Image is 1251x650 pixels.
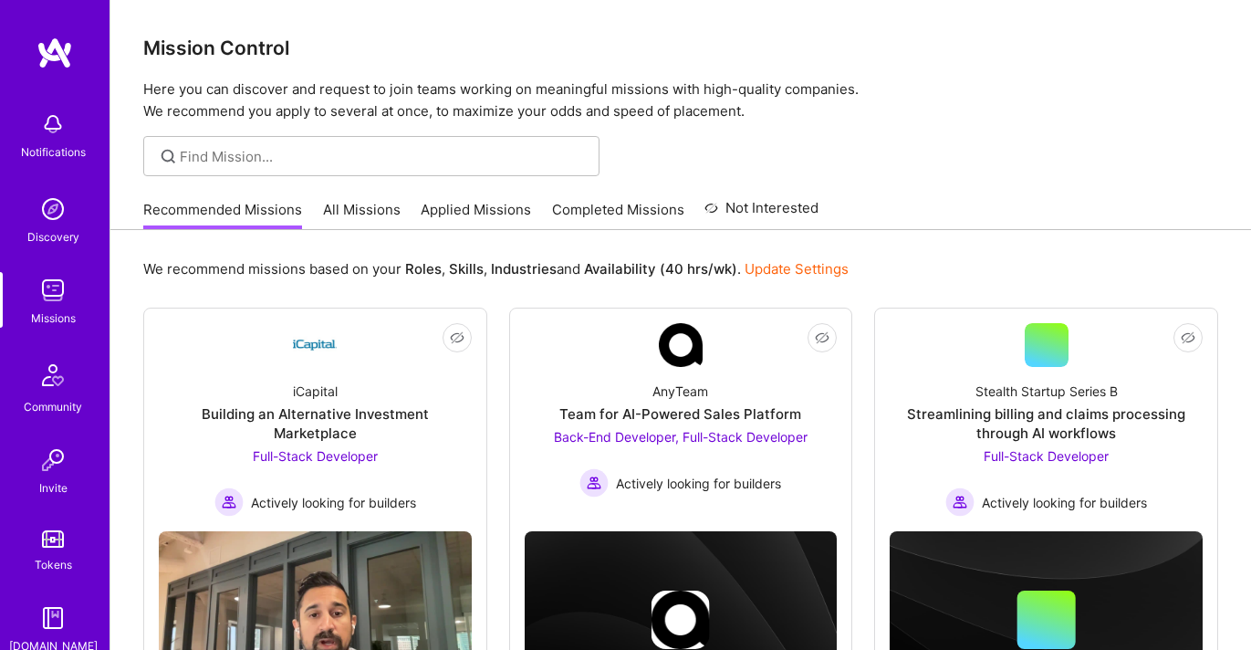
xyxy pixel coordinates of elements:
[251,493,416,512] span: Actively looking for builders
[982,493,1147,512] span: Actively looking for builders
[35,442,71,478] img: Invite
[293,323,337,367] img: Company Logo
[36,37,73,69] img: logo
[35,272,71,309] img: teamwork
[945,487,975,517] img: Actively looking for builders
[559,404,801,424] div: Team for AI-Powered Sales Platform
[21,142,86,162] div: Notifications
[449,260,484,278] b: Skills
[405,260,442,278] b: Roles
[584,260,737,278] b: Availability (40 hrs/wk)
[35,600,71,636] img: guide book
[491,260,557,278] b: Industries
[35,191,71,227] img: discovery
[180,147,586,166] input: Find Mission...
[652,382,708,401] div: AnyTeam
[579,468,609,498] img: Actively looking for builders
[35,106,71,142] img: bell
[143,79,1218,122] p: Here you can discover and request to join teams working on meaningful missions with high-quality ...
[890,323,1203,517] a: Stealth Startup Series BStreamlining billing and claims processing through AI workflowsFull-Stack...
[652,591,710,649] img: Company logo
[31,353,75,397] img: Community
[253,448,378,464] span: Full-Stack Developer
[659,323,703,367] img: Company Logo
[815,330,829,345] i: icon EyeClosed
[39,478,68,498] div: Invite
[143,37,1218,59] h3: Mission Control
[552,200,684,230] a: Completed Missions
[293,382,338,401] div: iCapital
[745,260,849,278] a: Update Settings
[158,146,179,167] i: icon SearchGrey
[27,227,79,246] div: Discovery
[24,397,82,416] div: Community
[323,200,401,230] a: All Missions
[159,323,472,517] a: Company LogoiCapitalBuilding an Alternative Investment MarketplaceFull-Stack Developer Actively l...
[890,404,1203,443] div: Streamlining billing and claims processing through AI workflows
[35,555,72,574] div: Tokens
[1181,330,1195,345] i: icon EyeClosed
[984,448,1109,464] span: Full-Stack Developer
[975,382,1118,401] div: Stealth Startup Series B
[159,404,472,443] div: Building an Alternative Investment Marketplace
[143,259,849,278] p: We recommend missions based on your , , and .
[31,309,76,328] div: Missions
[214,487,244,517] img: Actively looking for builders
[450,330,464,345] i: icon EyeClosed
[143,200,302,230] a: Recommended Missions
[42,530,64,548] img: tokens
[616,474,781,493] span: Actively looking for builders
[421,200,531,230] a: Applied Missions
[525,323,838,508] a: Company LogoAnyTeamTeam for AI-Powered Sales PlatformBack-End Developer, Full-Stack Developer Act...
[704,197,818,230] a: Not Interested
[554,429,808,445] span: Back-End Developer, Full-Stack Developer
